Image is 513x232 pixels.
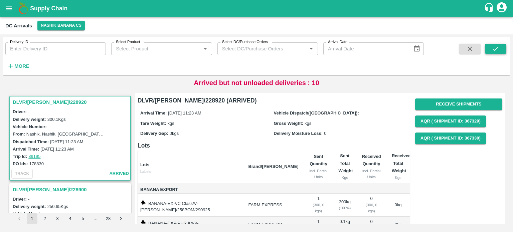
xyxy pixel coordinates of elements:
[309,168,328,180] div: incl. Partial Units
[362,168,381,180] div: incl. Partial Units
[13,109,27,114] label: Driver:
[47,204,68,209] label: 250.65 Kgs
[356,194,386,217] td: 0
[13,211,47,216] label: Vehicle Number:
[140,186,243,194] span: Banana Export
[194,78,319,88] p: Arrived but not unloaded deliveries : 10
[168,110,201,115] span: [DATE] 11:23 AM
[13,147,39,152] label: Arrival Time:
[113,44,199,53] input: Select Product
[13,98,130,106] h3: DLVR/[PERSON_NAME]/228920
[140,200,146,205] img: weight
[13,124,47,129] label: Vehicle Number:
[116,39,140,45] label: Select Product
[5,42,106,55] input: Enter Delivery ID
[307,44,316,53] button: Open
[47,117,66,122] label: 300.1 Kgs
[243,194,304,217] td: FARM EXPRESS
[328,39,347,45] label: Arrival Date
[29,161,44,166] label: 178830
[392,175,404,181] div: Kgs
[362,154,381,166] b: Received Quantity
[30,5,67,12] b: Supply Chain
[415,115,486,127] button: AQR ( Shipment Id: 367329)
[248,164,298,169] b: Brand/[PERSON_NAME]
[1,1,17,16] button: open drawer
[140,219,146,225] img: weight
[13,139,49,144] label: Dispatched Time:
[170,131,179,136] span: 0 kgs
[52,213,63,224] button: Go to page 3
[140,121,166,126] label: Tare Weight:
[13,154,27,159] label: Trip Id:
[5,21,32,30] div: DC Arrivals
[333,194,356,217] td: 300 kg
[138,96,410,105] h6: DLVR/[PERSON_NAME]/228920 (ARRIVED)
[201,44,209,53] button: Open
[138,194,243,217] td: BANANA-EXP/C Class/V-[PERSON_NAME]/258BOM/290925
[13,132,25,137] label: From:
[219,44,296,53] input: Select DC/Purchase Orders
[274,131,323,136] label: Delivery Moisture Loss:
[310,154,327,166] b: Sent Quantity
[362,202,381,214] div: ( 300, 0 kgs)
[274,110,359,115] label: Vehicle Dispatch([GEOGRAPHIC_DATA]):
[415,98,502,110] button: Receive Shipments
[13,197,27,202] label: Driver:
[140,110,167,115] label: Arrival Time:
[338,205,351,211] div: ( 100 %)
[274,121,304,126] label: Gross Weight:
[222,39,268,45] label: Select DC/Purchase Orders
[28,109,29,114] span: -
[14,63,29,69] strong: More
[10,39,28,45] label: Delivery ID
[5,60,31,72] button: More
[13,185,130,194] h3: DLVR/[PERSON_NAME]/228900
[28,154,40,159] a: 89195
[386,194,410,217] td: 0 kg
[13,213,127,224] nav: pagination navigation
[39,213,50,224] button: Go to page 2
[13,204,46,209] label: Delivery weight:
[415,133,486,144] button: AQR ( Shipment Id: 367330)
[140,131,168,136] label: Delivery Gap:
[496,1,508,15] div: account of current user
[140,169,243,175] div: Labels
[392,153,411,173] b: Received Total Weight
[28,197,29,202] span: -
[30,4,484,13] a: Supply Chain
[37,21,85,30] button: Select DC
[338,175,351,181] div: Kgs
[13,117,46,122] label: Delivery weight:
[140,162,149,167] b: Lots
[13,161,28,166] label: PO Ids:
[17,2,30,15] img: logo
[77,213,88,224] button: Go to page 5
[324,131,326,136] span: 0
[40,147,73,152] label: [DATE] 11:23 AM
[65,213,75,224] button: Go to page 4
[304,194,333,217] td: 1
[338,153,353,173] b: Sent Total Weight
[90,216,101,222] div: …
[103,213,114,224] button: Go to page 28
[50,139,83,144] label: [DATE] 11:23 AM
[168,121,174,126] span: kgs
[305,121,311,126] span: kgs
[116,213,126,224] button: Go to next page
[26,131,198,137] label: Nashik, Nashik, [GEOGRAPHIC_DATA], [GEOGRAPHIC_DATA], [GEOGRAPHIC_DATA]
[138,141,410,150] h6: Lots
[323,42,408,55] input: Arrival Date
[309,202,328,214] div: ( 300, 0 kgs)
[410,42,423,55] button: Choose date
[27,213,37,224] button: page 1
[109,170,129,178] span: arrived
[484,2,496,14] div: customer-support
